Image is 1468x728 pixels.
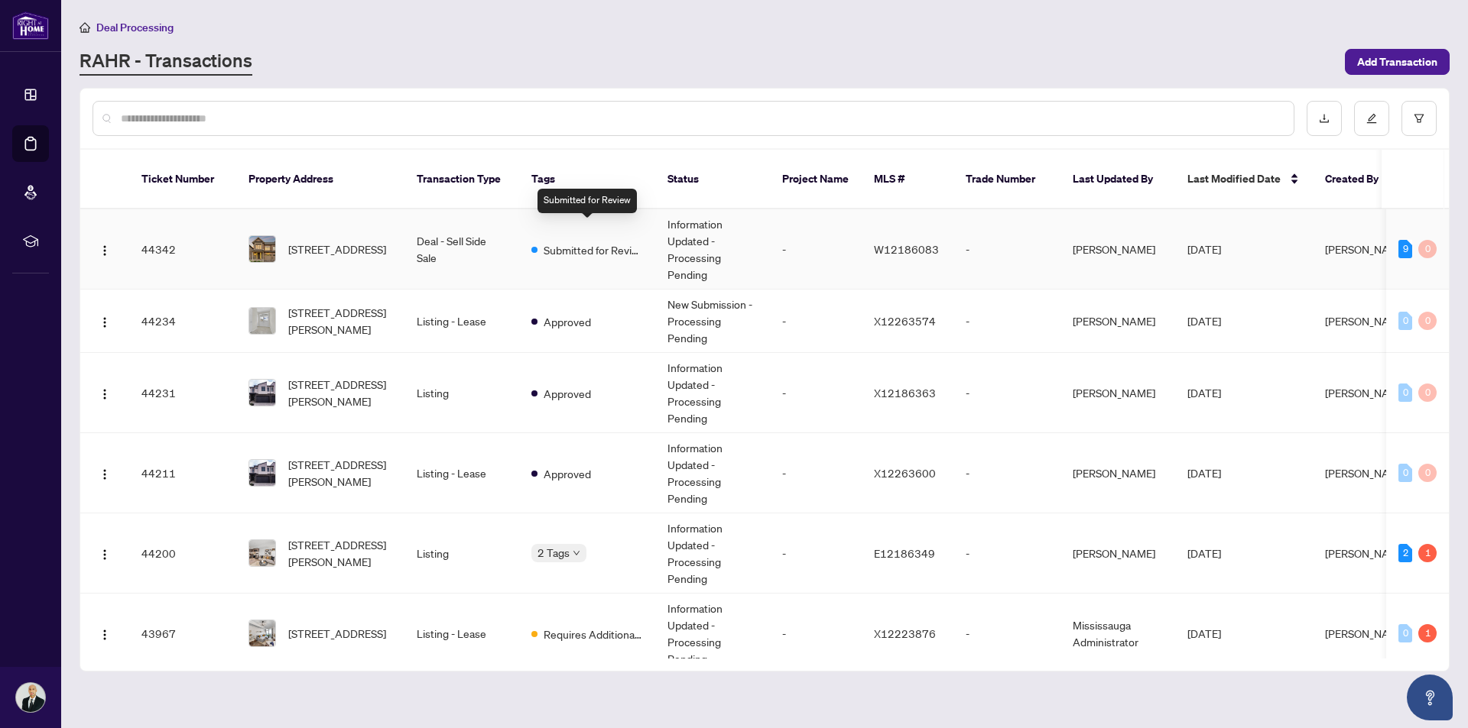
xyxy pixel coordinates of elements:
img: thumbnail-img [249,236,275,262]
span: Approved [544,385,591,402]
button: filter [1401,101,1437,136]
td: Information Updated - Processing Pending [655,209,770,290]
img: thumbnail-img [249,620,275,646]
th: Ticket Number [129,150,236,209]
img: thumbnail-img [249,540,275,566]
div: 1 [1418,624,1437,642]
span: Submitted for Review [544,241,643,258]
img: Logo [99,468,111,480]
span: Requires Additional Docs [544,626,643,642]
span: filter [1414,113,1424,124]
td: - [770,594,862,674]
button: Logo [93,621,117,645]
td: - [770,433,862,513]
span: Approved [544,313,591,330]
img: Logo [99,244,111,257]
th: MLS # [862,150,953,209]
img: Profile Icon [16,683,45,712]
td: [PERSON_NAME] [1060,209,1175,290]
span: [DATE] [1187,386,1221,400]
button: download [1307,101,1342,136]
div: 0 [1418,383,1437,402]
span: [STREET_ADDRESS] [288,241,386,257]
span: home [80,22,90,33]
button: Logo [93,541,117,565]
img: Logo [99,388,111,400]
span: [PERSON_NAME] [1325,386,1408,400]
td: Listing - Lease [404,290,519,353]
span: X12223876 [874,626,936,640]
span: Approved [544,465,591,482]
td: 43967 [129,594,236,674]
img: thumbnail-img [249,308,275,334]
button: Logo [93,309,117,333]
td: - [953,290,1060,353]
span: [PERSON_NAME] [1325,466,1408,480]
th: Tags [519,150,655,209]
th: Transaction Type [404,150,519,209]
td: Listing [404,513,519,594]
span: down [573,549,580,557]
div: 0 [1398,624,1412,642]
span: W12186083 [874,242,939,256]
div: 0 [1398,312,1412,330]
span: download [1319,113,1330,124]
td: Listing - Lease [404,433,519,513]
td: - [770,290,862,353]
span: [STREET_ADDRESS][PERSON_NAME] [288,456,392,490]
td: - [953,353,1060,433]
div: 2 [1398,544,1412,562]
th: Project Name [770,150,862,209]
td: - [953,513,1060,594]
td: - [770,209,862,290]
th: Last Modified Date [1175,150,1313,209]
button: Logo [93,237,117,261]
span: Add Transaction [1357,50,1437,74]
td: [PERSON_NAME] [1060,290,1175,353]
td: Information Updated - Processing Pending [655,353,770,433]
td: - [953,594,1060,674]
th: Status [655,150,770,209]
img: Logo [99,629,111,641]
span: [PERSON_NAME] [1325,626,1408,640]
th: Trade Number [953,150,1060,209]
td: Information Updated - Processing Pending [655,594,770,674]
div: 0 [1398,464,1412,482]
div: 9 [1398,240,1412,258]
td: New Submission - Processing Pending [655,290,770,353]
span: Last Modified Date [1187,170,1281,187]
button: Logo [93,461,117,485]
span: [PERSON_NAME] [1325,242,1408,256]
td: Information Updated - Processing Pending [655,433,770,513]
div: 0 [1398,383,1412,402]
img: Logo [99,316,111,328]
th: Created By [1313,150,1405,209]
a: RAHR - Transactions [80,48,252,76]
td: - [953,433,1060,513]
td: - [770,353,862,433]
span: 2 Tags [538,544,570,561]
span: [STREET_ADDRESS][PERSON_NAME] [288,376,392,409]
button: Logo [93,380,117,405]
th: Last Updated By [1060,150,1175,209]
td: [PERSON_NAME] [1060,353,1175,433]
div: 0 [1418,464,1437,482]
span: X12263574 [874,314,936,328]
td: Listing - Lease [404,594,519,674]
td: 44234 [129,290,236,353]
th: Property Address [236,150,404,209]
span: [DATE] [1187,242,1221,256]
button: Add Transaction [1345,49,1450,75]
td: Mississauga Administrator [1060,594,1175,674]
span: [STREET_ADDRESS] [288,625,386,642]
td: 44211 [129,433,236,513]
div: Submitted for Review [538,189,637,213]
span: X12263600 [874,466,936,480]
td: [PERSON_NAME] [1060,433,1175,513]
span: [PERSON_NAME] [1325,546,1408,560]
td: - [953,209,1060,290]
td: 44342 [129,209,236,290]
span: [STREET_ADDRESS][PERSON_NAME] [288,536,392,570]
img: Logo [99,548,111,561]
td: Deal - Sell Side Sale [404,209,519,290]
